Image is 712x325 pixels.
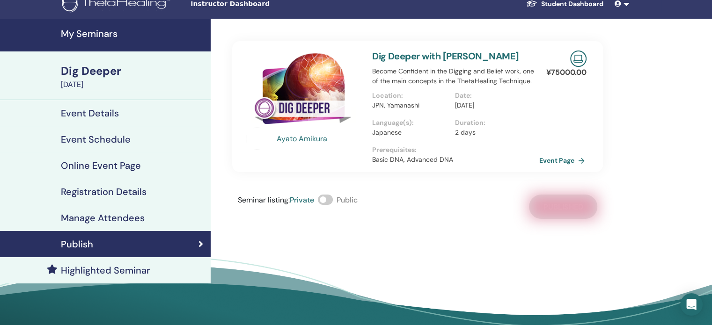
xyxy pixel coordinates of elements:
[546,67,587,78] p: ¥ 75000.00
[455,128,532,137] p: 2 days
[372,91,449,101] p: Location :
[61,108,119,119] h4: Event Details
[61,186,147,197] h4: Registration Details
[61,160,141,171] h4: Online Event Page
[372,101,449,110] p: JPN, Yamanashi
[61,79,205,90] div: [DATE]
[539,153,588,167] a: Event Page
[61,28,205,39] h4: My Seminars
[337,195,358,205] span: Public
[372,145,538,155] p: Prerequisites :
[55,63,211,90] a: Dig Deeper[DATE]
[372,118,449,128] p: Language(s) :
[455,118,532,128] p: Duration :
[372,66,538,86] p: Become Confident in the Digging and Belief work, one of the main concepts in the ThetaHealing Tec...
[455,101,532,110] p: [DATE]
[455,91,532,101] p: Date :
[238,195,290,205] span: Seminar listing :
[61,212,145,224] h4: Manage Attendees
[290,195,314,205] span: Private
[61,238,93,250] h4: Publish
[61,265,150,276] h4: Highlighted Seminar
[680,293,703,316] div: Open Intercom Messenger
[570,51,587,67] img: Live Online Seminar
[61,134,131,145] h4: Event Schedule
[372,128,449,137] p: Japanese
[246,51,361,130] img: Dig Deeper
[277,133,363,144] a: Ayato Amikura
[372,155,538,165] p: Basic DNA, Advanced DNA
[372,50,519,62] a: Dig Deeper with [PERSON_NAME]
[61,63,205,79] div: Dig Deeper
